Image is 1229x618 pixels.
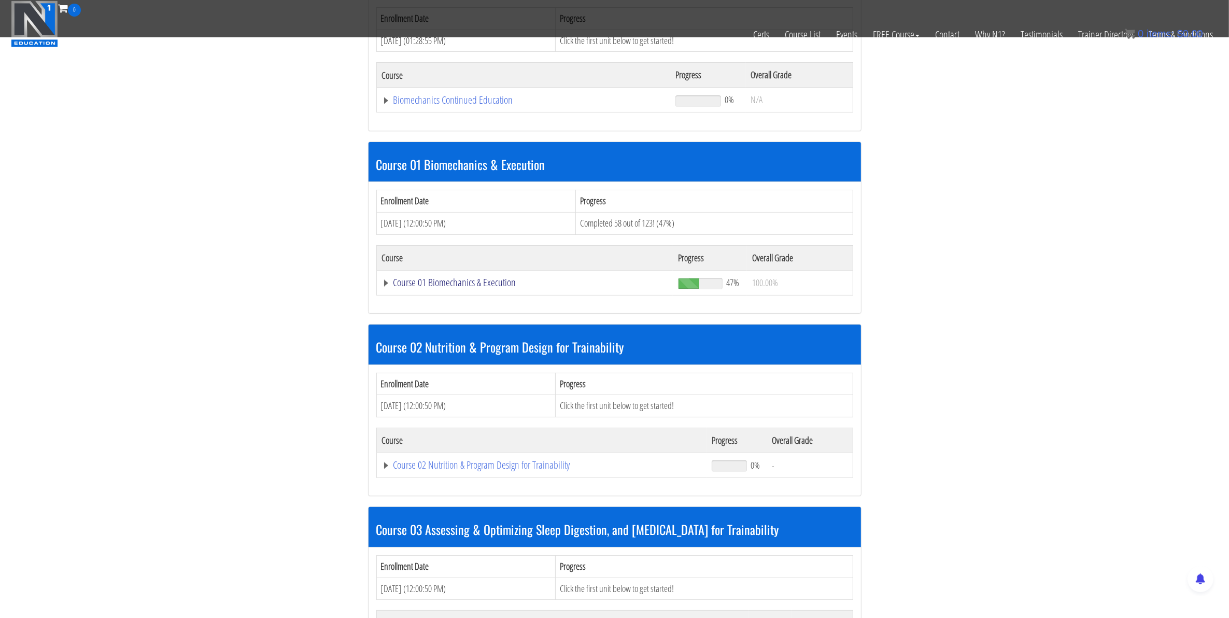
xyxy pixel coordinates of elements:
[575,190,853,213] th: Progress
[376,245,673,270] th: Course
[575,212,853,234] td: Completed 58 out of 123! (47%)
[1138,28,1143,39] span: 0
[382,460,702,470] a: Course 02 Nutrition & Program Design for Trainability
[673,245,747,270] th: Progress
[1070,17,1141,53] a: Trainer Directory
[670,63,745,88] th: Progress
[927,17,967,53] a: Contact
[58,1,81,15] a: 0
[376,428,707,453] th: Course
[1125,28,1203,39] a: 0 items: $0.00
[865,17,927,53] a: FREE Course
[376,578,556,600] td: [DATE] (12:00:50 PM)
[751,459,760,471] span: 0%
[556,555,853,578] th: Progress
[376,63,670,88] th: Course
[746,88,853,113] td: N/A
[1177,28,1183,39] span: $
[376,395,556,417] td: [DATE] (12:00:50 PM)
[745,17,777,53] a: Certs
[726,277,739,288] span: 47%
[556,395,853,417] td: Click the first unit below to get started!
[376,523,853,536] h3: Course 03 Assessing & Optimizing Sleep Digestion, and [MEDICAL_DATA] for Trainability
[376,555,556,578] th: Enrollment Date
[68,4,81,17] span: 0
[376,373,556,395] th: Enrollment Date
[707,428,767,453] th: Progress
[382,277,668,288] a: Course 01 Biomechanics & Execution
[1177,28,1203,39] bdi: 0.00
[376,340,853,354] h3: Course 02 Nutrition & Program Design for Trainability
[767,453,853,477] td: -
[376,158,853,171] h3: Course 01 Biomechanics & Execution
[556,373,853,395] th: Progress
[376,212,575,234] td: [DATE] (12:00:50 PM)
[967,17,1013,53] a: Why N1?
[828,17,865,53] a: Events
[747,245,853,270] th: Overall Grade
[777,17,828,53] a: Course List
[11,1,58,47] img: n1-education
[1125,29,1135,39] img: icon11.png
[1141,17,1221,53] a: Terms & Conditions
[1147,28,1174,39] span: items:
[376,190,575,213] th: Enrollment Date
[746,63,853,88] th: Overall Grade
[747,270,853,295] td: 100.00%
[725,94,734,105] span: 0%
[767,428,853,453] th: Overall Grade
[556,578,853,600] td: Click the first unit below to get started!
[382,95,666,105] a: Biomechanics Continued Education
[1013,17,1070,53] a: Testimonials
